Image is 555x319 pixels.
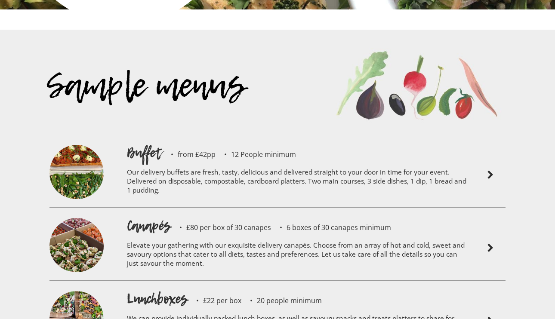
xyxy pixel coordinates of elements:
p: 12 People minimum [216,151,296,158]
h1: Canapés [127,216,171,235]
p: 20 people minimum [241,297,322,304]
h1: Lunchboxes [127,289,188,308]
p: Elevate your gathering with our exquisite delivery canapés. Choose from an array of hot and cold,... [127,235,467,276]
div: Sample menus [46,80,327,133]
p: £80 per box of 30 canapes [171,224,271,231]
p: from £42pp [162,151,216,158]
p: Our delivery buffets are fresh, tasty, delicious and delivered straight to your door in time for ... [127,162,467,203]
p: 6 boxes of 30 canapes minimum [271,224,391,231]
p: £22 per box [188,297,241,304]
